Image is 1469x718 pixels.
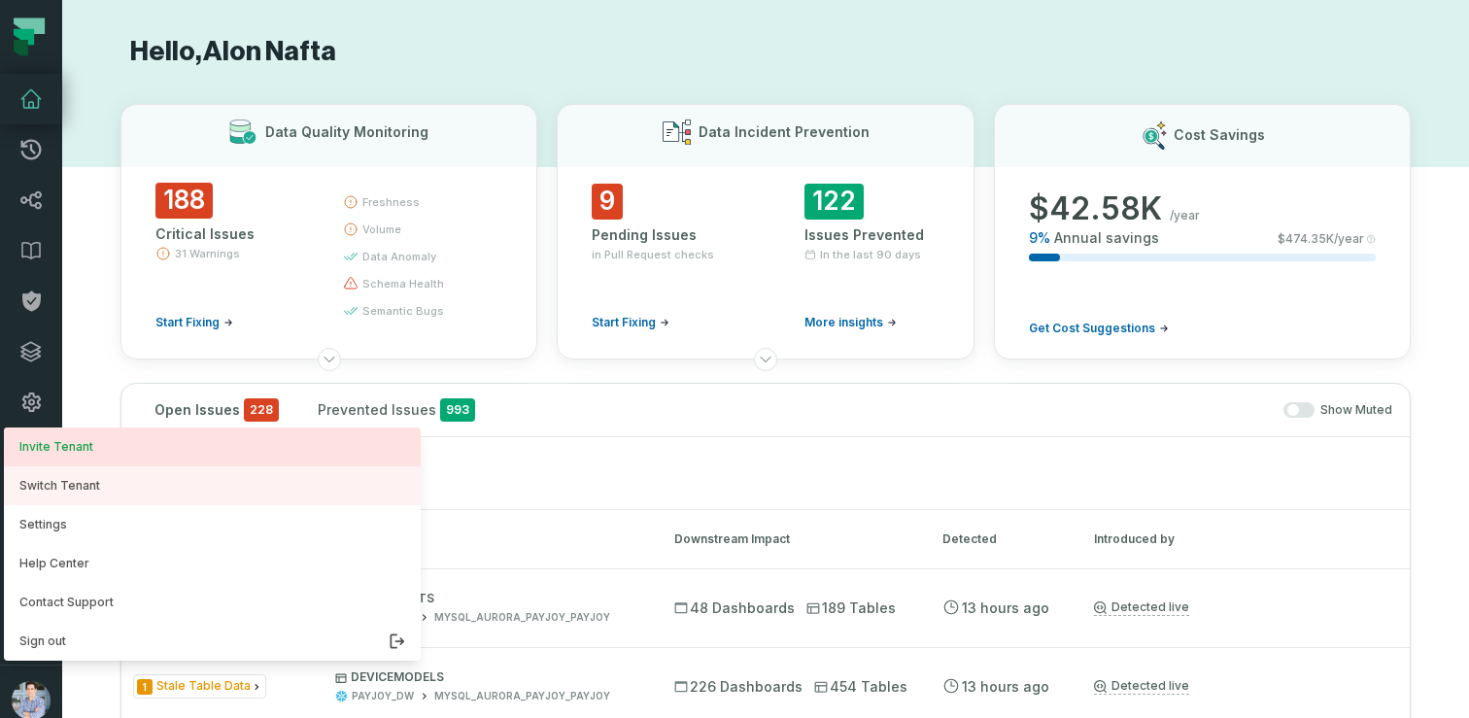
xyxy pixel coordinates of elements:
[4,622,421,661] button: Sign out
[804,315,897,330] a: More insights
[4,427,421,466] a: Invite Tenant
[804,184,864,220] span: 122
[362,276,444,291] span: schema health
[4,427,421,661] div: avatar of Alon Nafta
[1029,321,1169,336] a: Get Cost Suggestions
[674,677,803,697] span: 226 Dashboards
[120,104,537,359] button: Data Quality Monitoring188Critical Issues31 WarningsStart Fixingfreshnessvolumedata anomalyschema...
[804,225,939,245] div: Issues Prevented
[434,610,610,625] div: MYSQL_AURORA_PAYJOY_PAYJOY
[362,194,420,210] span: freshness
[175,246,240,261] span: 31 Warnings
[137,679,153,695] span: Severity
[139,384,294,436] button: Open Issues
[592,225,727,245] div: Pending Issues
[155,315,220,330] span: Start Fixing
[352,689,414,703] div: PAYJOY_DW
[498,402,1392,419] div: Show Muted
[820,247,921,262] span: In the last 90 days
[994,104,1411,359] button: Cost Savings$42.58K/year9%Annual savings$474.35K/yearGet Cost Suggestions
[674,598,795,618] span: 48 Dashboards
[1094,678,1189,695] a: Detected live
[1029,228,1050,248] span: 9 %
[592,315,656,330] span: Start Fixing
[592,247,714,262] span: in Pull Request checks
[1170,208,1200,223] span: /year
[1094,599,1189,616] a: Detected live
[1174,125,1265,145] h3: Cost Savings
[4,466,421,505] button: Switch Tenant
[4,505,421,544] button: Settings
[1094,530,1395,548] div: Introduced by
[814,677,907,697] span: 454 Tables
[155,183,213,219] span: 188
[302,384,491,436] button: Prevented Issues
[244,398,279,422] span: critical issues and errors combined
[942,530,1059,548] div: Detected
[362,303,444,319] span: semantic bugs
[699,122,870,142] h3: Data Incident Prevention
[155,224,308,244] div: Critical Issues
[557,104,974,359] button: Data Incident Prevention9Pending Issuesin Pull Request checksStart Fixing122Issues PreventedIn th...
[1054,228,1159,248] span: Annual savings
[1278,231,1364,247] span: $ 474.35K /year
[133,674,266,699] span: Issue Type
[962,678,1049,695] relative-time: Aug 10, 2025, 8:10 PM PDT
[1029,321,1155,336] span: Get Cost Suggestions
[120,35,1411,69] h1: Hello, Alon Nafta
[592,315,669,330] a: Start Fixing
[440,398,475,422] span: 993
[806,598,896,618] span: 189 Tables
[362,222,401,237] span: volume
[335,591,638,606] p: EXPERIMENTS
[4,583,421,622] a: Contact Support
[804,315,883,330] span: More insights
[4,544,421,583] a: Help Center
[362,249,436,264] span: data anomaly
[962,599,1049,616] relative-time: Aug 10, 2025, 8:10 PM PDT
[674,530,907,548] div: Downstream Impact
[155,315,233,330] a: Start Fixing
[592,184,623,220] span: 9
[434,689,610,703] div: MYSQL_AURORA_PAYJOY_PAYJOY
[265,122,428,142] h3: Data Quality Monitoring
[1029,189,1162,228] span: $ 42.58K
[335,669,638,685] p: DEVICEMODELS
